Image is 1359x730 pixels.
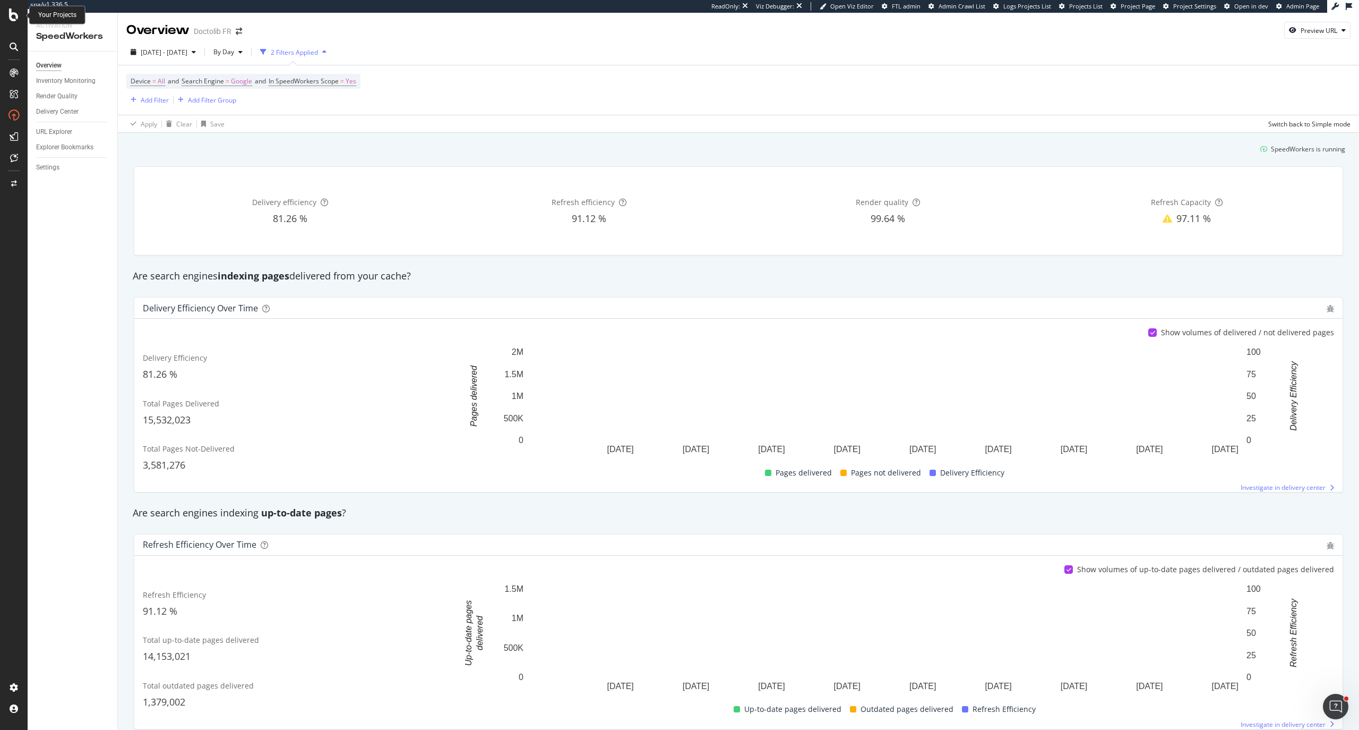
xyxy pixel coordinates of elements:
span: Total outdated pages delivered [143,681,254,691]
text: [DATE] [758,445,785,454]
div: URL Explorer [36,126,72,138]
text: [DATE] [683,445,709,454]
span: Outdated pages delivered [861,703,953,716]
button: Apply [126,115,157,132]
text: 100 [1246,347,1261,356]
div: Inventory Monitoring [36,75,96,87]
span: = [340,77,344,86]
span: Projects List [1069,2,1103,10]
span: FTL admin [892,2,921,10]
a: Open Viz Editor [820,2,874,11]
span: 15,532,023 [143,413,191,426]
span: Delivery efficiency [252,197,316,207]
a: Inventory Monitoring [36,75,110,87]
a: Projects List [1059,2,1103,11]
text: 0 [519,436,523,445]
span: By Day [209,47,234,56]
span: Refresh Efficiency [973,703,1036,716]
span: Device [131,77,151,86]
text: [DATE] [1061,681,1087,690]
div: Save [210,120,225,129]
span: Investigate in delivery center [1241,720,1326,729]
button: Add Filter Group [174,94,236,106]
div: Your Projects [38,11,76,20]
span: Yes [346,74,356,89]
span: Delivery Efficiency [143,353,207,363]
span: 91.12 % [572,212,606,225]
div: SpeedWorkers [36,30,109,43]
text: 1M [512,614,523,623]
button: Preview URL [1284,22,1351,39]
text: [DATE] [1136,445,1163,454]
div: Doctolib FR [194,26,231,37]
span: = [226,77,229,86]
text: 0 [1246,673,1251,682]
div: Viz Debugger: [756,2,794,11]
div: Clear [176,120,192,129]
text: 100 [1246,584,1261,593]
a: Investigate in delivery center [1241,483,1334,492]
div: Settings [36,162,59,173]
button: By Day [209,44,247,61]
button: Add Filter [126,94,169,106]
span: Refresh Efficiency [143,590,206,600]
iframe: Intercom live chat [1323,694,1348,719]
div: A chart. [444,346,1326,457]
span: Refresh efficiency [552,197,615,207]
span: Project Page [1121,2,1155,10]
div: A chart. [444,583,1326,694]
a: Project Settings [1163,2,1216,11]
text: 2M [512,347,523,356]
span: Investigate in delivery center [1241,483,1326,492]
div: Activation [36,21,109,30]
strong: up-to-date pages [261,506,342,519]
text: 1.5M [504,370,523,379]
div: arrow-right-arrow-left [236,28,242,35]
span: Refresh Capacity [1151,197,1211,207]
text: 1.5M [504,584,523,593]
div: Are search engines indexing ? [127,506,1349,520]
text: [DATE] [1212,445,1238,454]
div: bug [1327,305,1334,312]
span: Pages delivered [776,466,832,479]
a: Settings [36,162,110,173]
div: 2 Filters Applied [271,48,318,57]
span: In SpeedWorkers Scope [269,77,339,86]
text: [DATE] [607,681,633,690]
text: [DATE] [909,681,936,690]
button: Clear [162,115,192,132]
button: 2 Filters Applied [256,44,331,61]
a: Project Page [1111,2,1155,11]
span: Google [231,74,252,89]
text: [DATE] [1136,681,1163,690]
div: Explorer Bookmarks [36,142,93,153]
text: 500K [504,414,524,423]
a: Admin Crawl List [928,2,985,11]
text: [DATE] [683,681,709,690]
text: 25 [1246,650,1256,659]
span: 91.12 % [143,605,177,617]
span: 3,581,276 [143,459,185,471]
text: 0 [1246,436,1251,445]
text: Refresh Efficiency [1289,598,1298,667]
div: Apply [141,120,157,129]
a: URL Explorer [36,126,110,138]
strong: indexing pages [218,269,289,282]
span: 81.26 % [273,212,307,225]
div: Show volumes of up-to-date pages delivered / outdated pages delivered [1077,564,1334,575]
a: FTL admin [882,2,921,11]
div: ReadOnly: [711,2,740,11]
text: [DATE] [834,445,861,454]
span: = [152,77,156,86]
a: Explorer Bookmarks [36,142,110,153]
span: and [255,77,266,86]
span: All [158,74,165,89]
span: Search Engine [182,77,224,86]
div: Are search engines delivered from your cache? [127,269,1349,283]
span: 97.11 % [1176,212,1211,225]
span: 14,153,021 [143,650,191,663]
span: Pages not delivered [851,466,921,479]
span: [DATE] - [DATE] [141,48,187,57]
text: [DATE] [607,445,633,454]
div: Render Quality [36,91,78,102]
